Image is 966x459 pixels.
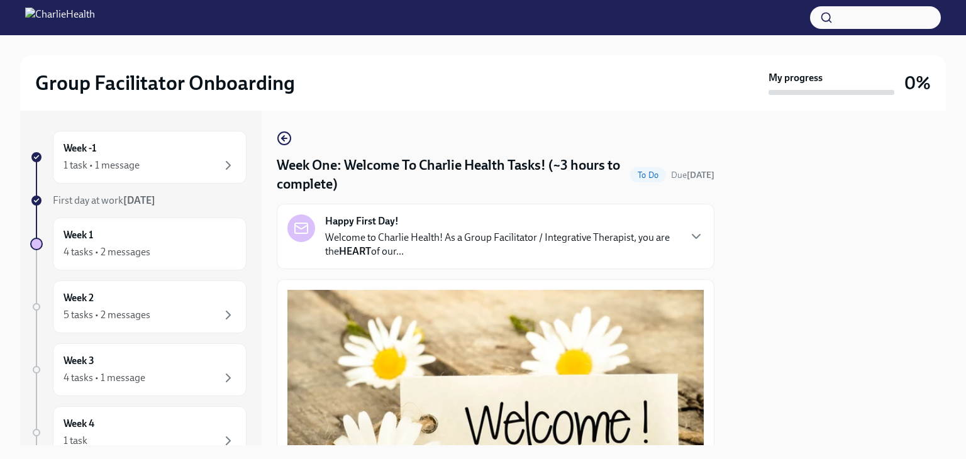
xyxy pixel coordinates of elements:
[325,231,679,258] p: Welcome to Charlie Health! As a Group Facilitator / Integrative Therapist, you are the of our...
[671,170,714,180] span: Due
[64,228,93,242] h6: Week 1
[30,194,247,207] a: First day at work[DATE]
[53,194,155,206] span: First day at work
[35,70,295,96] h2: Group Facilitator Onboarding
[769,71,823,85] strong: My progress
[30,131,247,184] a: Week -11 task • 1 message
[687,170,714,180] strong: [DATE]
[123,194,155,206] strong: [DATE]
[30,406,247,459] a: Week 41 task
[64,417,94,431] h6: Week 4
[64,308,150,322] div: 5 tasks • 2 messages
[339,245,371,257] strong: HEART
[671,169,714,181] span: October 20th, 2025 10:00
[30,280,247,333] a: Week 25 tasks • 2 messages
[64,354,94,368] h6: Week 3
[64,245,150,259] div: 4 tasks • 2 messages
[25,8,95,28] img: CharlieHealth
[630,170,666,180] span: To Do
[64,291,94,305] h6: Week 2
[277,156,625,194] h4: Week One: Welcome To Charlie Health Tasks! (~3 hours to complete)
[64,371,145,385] div: 4 tasks • 1 message
[30,218,247,270] a: Week 14 tasks • 2 messages
[64,158,140,172] div: 1 task • 1 message
[30,343,247,396] a: Week 34 tasks • 1 message
[64,434,87,448] div: 1 task
[904,72,931,94] h3: 0%
[325,214,399,228] strong: Happy First Day!
[64,141,96,155] h6: Week -1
